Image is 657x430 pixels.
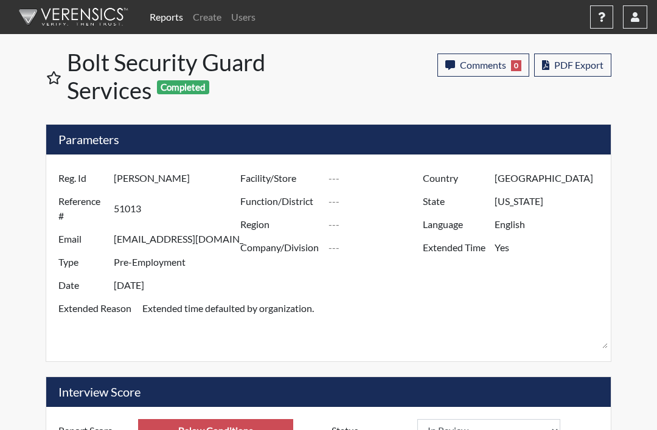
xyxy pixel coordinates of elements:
[145,5,188,29] a: Reports
[114,251,243,274] input: ---
[231,213,328,236] label: Region
[49,297,142,349] label: Extended Reason
[157,80,209,94] span: Completed
[114,227,243,251] input: ---
[495,236,608,259] input: ---
[114,190,243,227] input: ---
[460,59,506,71] span: Comments
[437,54,529,77] button: Comments0
[328,236,426,259] input: ---
[67,49,330,105] h1: Bolt Security Guard Services
[226,5,260,29] a: Users
[554,59,603,71] span: PDF Export
[231,190,328,213] label: Function/District
[495,190,608,213] input: ---
[49,274,114,297] label: Date
[328,190,426,213] input: ---
[231,236,328,259] label: Company/Division
[49,227,114,251] label: Email
[114,167,243,190] input: ---
[511,60,521,71] span: 0
[534,54,611,77] button: PDF Export
[414,236,495,259] label: Extended Time
[49,167,114,190] label: Reg. Id
[114,274,243,297] input: ---
[46,125,611,154] h5: Parameters
[414,190,495,213] label: State
[414,213,495,236] label: Language
[49,190,114,227] label: Reference #
[231,167,328,190] label: Facility/Store
[495,213,608,236] input: ---
[414,167,495,190] label: Country
[328,213,426,236] input: ---
[495,167,608,190] input: ---
[46,377,611,407] h5: Interview Score
[49,251,114,274] label: Type
[188,5,226,29] a: Create
[328,167,426,190] input: ---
